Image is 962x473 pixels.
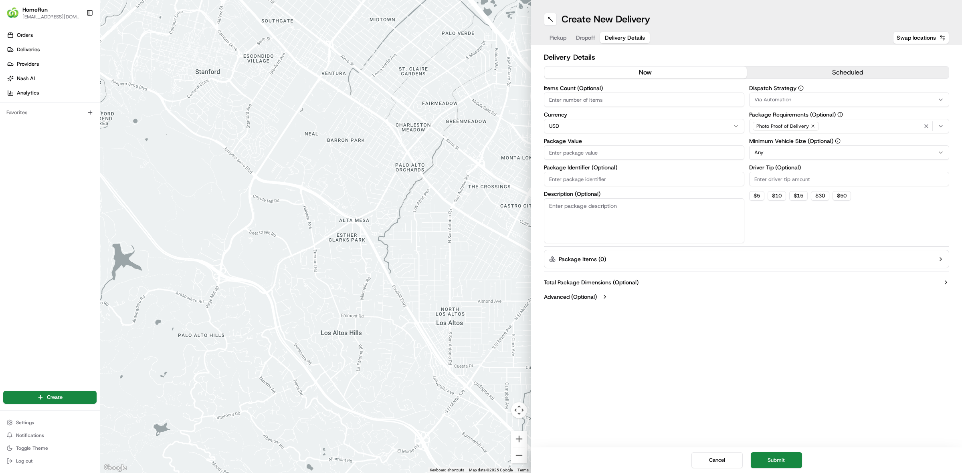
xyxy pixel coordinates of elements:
[798,85,804,91] button: Dispatch Strategy
[102,463,129,473] a: Open this area in Google Maps (opens a new window)
[544,145,744,160] input: Enter package value
[691,452,743,468] button: Cancel
[3,87,100,99] a: Analytics
[511,447,527,463] button: Zoom out
[747,66,949,78] button: scheduled
[544,66,747,78] button: now
[749,165,950,170] label: Driver Tip (Optional)
[517,468,529,472] a: Terms (opens in new tab)
[544,293,597,301] label: Advanced (Optional)
[469,468,513,472] span: Map data ©2025 Google
[47,394,63,401] span: Create
[544,93,744,107] input: Enter number of items
[749,138,950,144] label: Minimum Vehicle Size (Optional)
[3,43,100,56] a: Deliveries
[544,52,949,63] h2: Delivery Details
[3,72,100,85] a: Nash AI
[544,278,949,286] button: Total Package Dimensions (Optional)
[749,112,950,117] label: Package Requirements (Optional)
[768,191,786,201] button: $10
[16,432,44,439] span: Notifications
[544,138,744,144] label: Package Value
[811,191,829,201] button: $30
[3,106,97,119] div: Favorites
[576,34,595,42] span: Dropoff
[544,85,744,91] label: Items Count (Optional)
[3,443,97,454] button: Toggle Theme
[430,467,464,473] button: Keyboard shortcuts
[544,191,744,197] label: Description (Optional)
[756,123,809,129] span: Photo Proof of Delivery
[511,402,527,418] button: Map camera controls
[544,112,744,117] label: Currency
[16,445,48,451] span: Toggle Theme
[16,458,32,464] span: Log out
[544,293,949,301] button: Advanced (Optional)
[3,430,97,441] button: Notifications
[833,191,851,201] button: $50
[17,75,35,82] span: Nash AI
[749,191,764,201] button: $5
[102,463,129,473] img: Google
[22,14,80,20] button: [EMAIL_ADDRESS][DOMAIN_NAME]
[559,255,606,263] label: Package Items ( 0 )
[22,6,48,14] button: HomeRun
[3,417,97,428] button: Settings
[789,191,808,201] button: $15
[835,138,841,144] button: Minimum Vehicle Size (Optional)
[544,250,949,268] button: Package Items (0)
[897,34,936,42] span: Swap locations
[16,419,34,426] span: Settings
[893,31,949,44] button: Swap locations
[17,32,33,39] span: Orders
[3,391,97,404] button: Create
[17,89,39,97] span: Analytics
[754,96,791,103] span: Via Automation
[544,172,744,186] input: Enter package identifier
[3,29,100,42] a: Orders
[837,112,843,117] button: Package Requirements (Optional)
[544,165,744,170] label: Package Identifier (Optional)
[749,172,950,186] input: Enter driver tip amount
[544,278,639,286] label: Total Package Dimensions (Optional)
[17,60,39,68] span: Providers
[511,431,527,447] button: Zoom in
[6,6,19,19] img: HomeRun
[749,85,950,91] label: Dispatch Strategy
[3,3,83,22] button: HomeRunHomeRun[EMAIL_ADDRESS][DOMAIN_NAME]
[3,58,100,70] a: Providers
[562,13,650,26] h1: Create New Delivery
[3,455,97,467] button: Log out
[17,46,40,53] span: Deliveries
[605,34,645,42] span: Delivery Details
[749,119,950,133] button: Photo Proof of Delivery
[550,34,566,42] span: Pickup
[751,452,802,468] button: Submit
[749,93,950,107] button: Via Automation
